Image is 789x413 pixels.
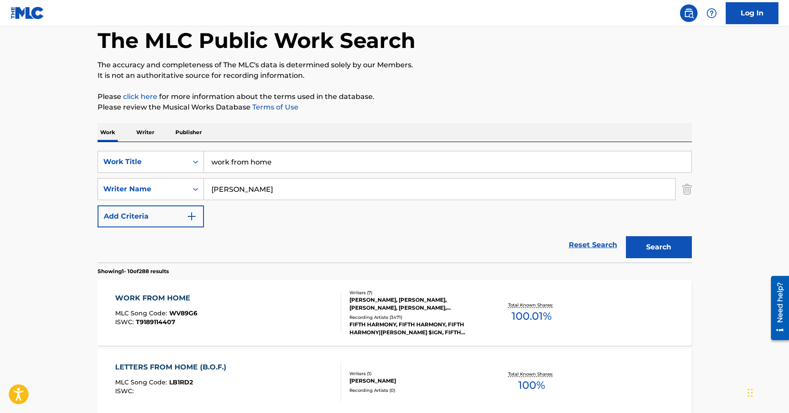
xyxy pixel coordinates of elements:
a: WORK FROM HOMEMLC Song Code:WV89G6ISWC:T9189114407Writers (7)[PERSON_NAME], [PERSON_NAME], [PERSO... [98,280,692,346]
p: Please for more information about the terms used in the database. [98,91,692,102]
img: help [706,8,717,18]
span: T9189114407 [136,318,175,326]
p: Please review the Musical Works Database [98,102,692,113]
p: It is not an authoritative source for recording information. [98,70,692,81]
span: MLC Song Code : [115,309,169,317]
div: Writers ( 1 ) [349,370,482,377]
p: Work [98,123,118,142]
a: Log In [726,2,778,24]
div: [PERSON_NAME], [PERSON_NAME], [PERSON_NAME], [PERSON_NAME], [PERSON_NAME] "TY DOLLA SIGN" [PERSON... [349,296,482,312]
div: FIFTH HARMONY, FIFTH HARMONY, FIFTH HARMONY|[PERSON_NAME] $IGN, FIFTH HARMONY, FIFTH HARMONY [349,321,482,336]
div: Work Title [103,157,182,167]
div: Help [703,4,720,22]
div: Recording Artists ( 3471 ) [349,314,482,321]
div: [PERSON_NAME] [349,377,482,385]
div: Recording Artists ( 0 ) [349,387,482,394]
span: LB1RD2 [169,378,193,386]
iframe: Chat Widget [745,371,789,413]
form: Search Form [98,151,692,263]
img: MLC Logo [11,7,44,19]
a: Public Search [680,4,698,22]
button: Search [626,236,692,258]
span: 100.01 % [512,308,552,324]
div: WORK FROM HOME [115,293,197,303]
div: Drag [748,380,753,406]
iframe: Resource Center [764,272,789,345]
p: Showing 1 - 10 of 288 results [98,267,169,275]
h1: The MLC Public Work Search [98,27,415,54]
img: search [684,8,694,18]
div: Writer Name [103,184,182,194]
div: LETTERS FROM HOME (B.O.F.) [115,362,231,373]
div: Writers ( 7 ) [349,289,482,296]
p: Publisher [173,123,204,142]
p: Total Known Shares: [508,371,555,377]
span: ISWC : [115,318,136,326]
span: WV89G6 [169,309,197,317]
span: MLC Song Code : [115,378,169,386]
img: 9d2ae6d4665cec9f34b9.svg [186,211,197,222]
p: The accuracy and completeness of The MLC's data is determined solely by our Members. [98,60,692,70]
a: Reset Search [564,235,622,255]
a: Terms of Use [251,103,298,111]
img: Delete Criterion [682,178,692,200]
button: Add Criteria [98,205,204,227]
span: 100 % [518,377,545,393]
span: ISWC : [115,387,136,395]
p: Total Known Shares: [508,302,555,308]
p: Writer [134,123,157,142]
a: click here [123,92,157,101]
